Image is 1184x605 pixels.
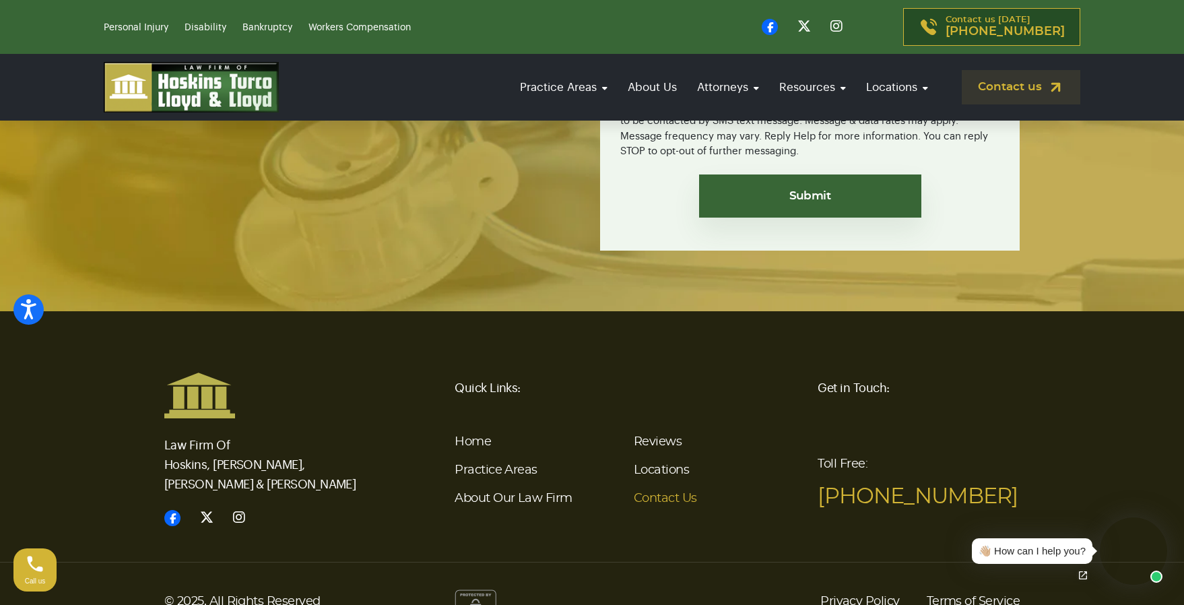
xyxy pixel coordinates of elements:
[699,174,921,218] input: Submit
[164,372,235,419] img: Hoskins and Turco Logo
[513,68,614,106] a: Practice Areas
[818,486,1018,507] a: [PHONE_NUMBER]
[164,419,366,495] p: Law Firm Of Hoskins, [PERSON_NAME], [PERSON_NAME] & [PERSON_NAME]
[903,8,1080,46] a: Contact us [DATE][PHONE_NUMBER]
[690,68,766,106] a: Attorneys
[621,68,684,106] a: About Us
[946,15,1065,38] p: Contact us [DATE]
[634,436,682,448] a: Reviews
[185,23,226,32] a: Disability
[818,372,1020,404] h6: Get in Touch:
[455,436,491,448] a: Home
[104,23,168,32] a: Personal Injury
[634,464,689,476] a: Locations
[620,90,999,160] div: By providing a telephone number and submitting this form you are consenting to be contacted by SM...
[772,68,853,106] a: Resources
[634,492,697,505] a: Contact Us
[104,62,279,113] img: logo
[308,23,411,32] a: Workers Compensation
[979,544,1086,559] div: 👋🏼 How can I help you?
[818,448,1020,513] p: Toll Free:
[242,23,292,32] a: Bankruptcy
[455,492,572,505] a: About Our Law Firm
[455,464,537,476] a: Practice Areas
[859,68,935,106] a: Locations
[1069,561,1097,590] a: Open chat
[946,25,1065,38] span: [PHONE_NUMBER]
[455,372,801,404] h6: Quick Links:
[962,70,1080,104] a: Contact us
[25,577,46,585] span: Call us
